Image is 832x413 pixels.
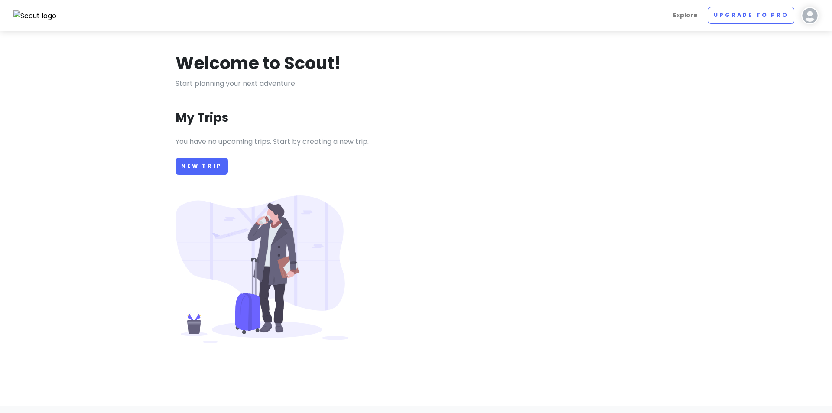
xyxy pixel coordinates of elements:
[801,7,819,24] img: User profile
[175,52,341,75] h1: Welcome to Scout!
[175,195,349,343] img: Person with luggage at airport
[175,158,228,175] a: New Trip
[175,136,656,147] p: You have no upcoming trips. Start by creating a new trip.
[175,78,656,89] p: Start planning your next adventure
[669,7,701,24] a: Explore
[13,10,57,22] img: Scout logo
[175,110,228,126] h3: My Trips
[708,7,794,24] a: Upgrade to Pro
